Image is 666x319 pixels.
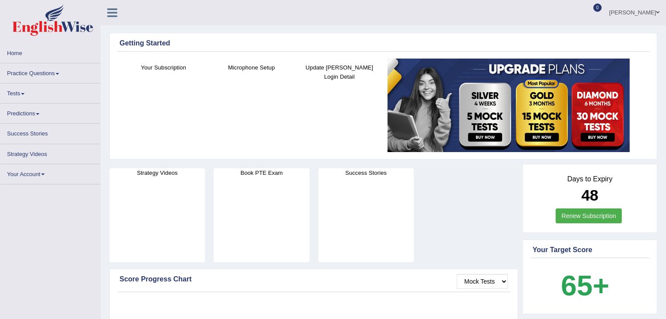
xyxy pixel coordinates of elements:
[120,274,508,284] div: Score Progress Chart
[593,3,602,12] span: 0
[0,164,100,181] a: Your Account
[0,124,100,141] a: Success Stories
[561,270,609,302] b: 65+
[0,43,100,60] a: Home
[109,168,205,177] h4: Strategy Videos
[0,83,100,101] a: Tests
[388,59,630,152] img: small5.jpg
[120,38,647,49] div: Getting Started
[0,104,100,121] a: Predictions
[0,63,100,80] a: Practice Questions
[124,63,203,72] h4: Your Subscription
[318,168,414,177] h4: Success Stories
[214,168,309,177] h4: Book PTE Exam
[532,175,647,183] h4: Days to Expiry
[532,245,647,255] div: Your Target Score
[0,144,100,161] a: Strategy Videos
[212,63,291,72] h4: Microphone Setup
[556,208,622,223] a: Renew Subscription
[581,187,599,204] b: 48
[300,63,379,81] h4: Update [PERSON_NAME] Login Detail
